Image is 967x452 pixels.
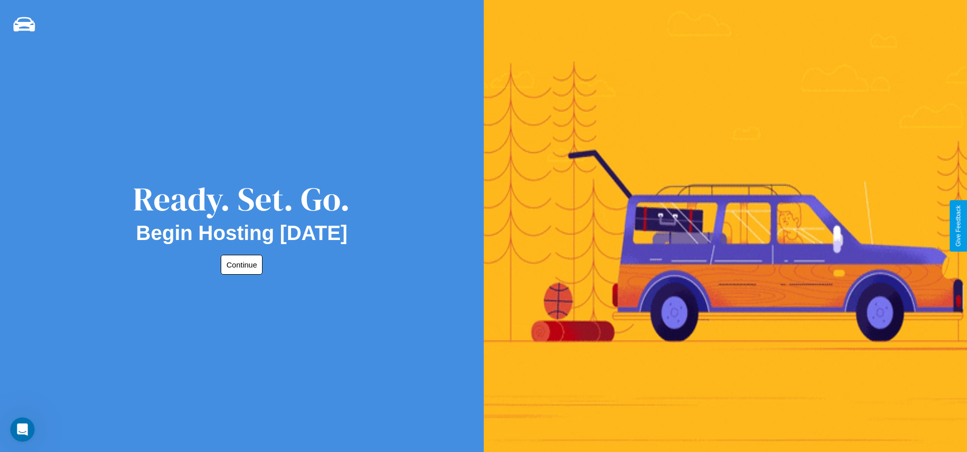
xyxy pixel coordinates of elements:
div: Give Feedback [955,205,962,247]
iframe: Intercom live chat [10,417,35,442]
div: Ready. Set. Go. [133,176,350,222]
button: Continue [221,255,263,275]
h2: Begin Hosting [DATE] [136,222,348,245]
